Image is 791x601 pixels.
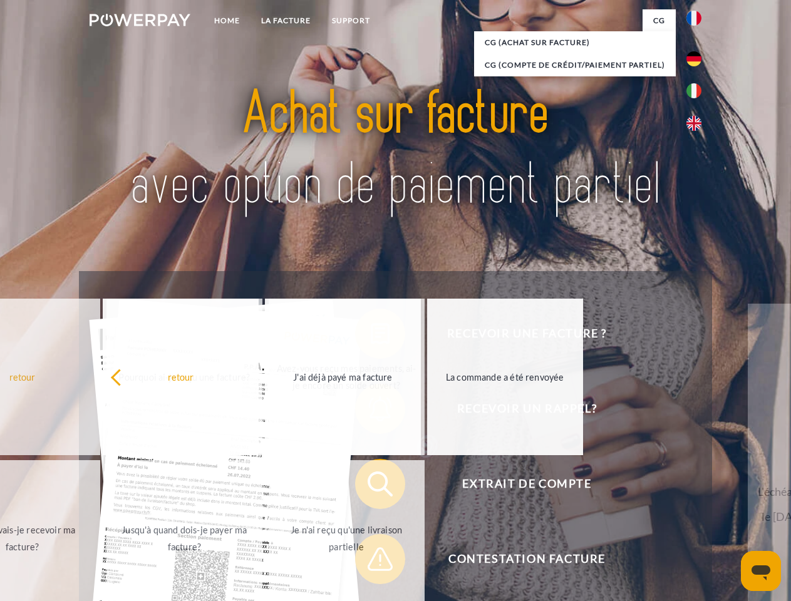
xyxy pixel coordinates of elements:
[355,459,681,509] button: Extrait de compte
[321,9,381,32] a: Support
[686,51,701,66] img: de
[686,11,701,26] img: fr
[474,54,676,76] a: CG (Compte de crédit/paiement partiel)
[120,60,671,240] img: title-powerpay_fr.svg
[373,534,680,584] span: Contestation Facture
[643,9,676,32] a: CG
[272,368,413,385] div: J'ai déjà payé ma facture
[204,9,251,32] a: Home
[686,116,701,131] img: en
[373,459,680,509] span: Extrait de compte
[741,551,781,591] iframe: Bouton de lancement de la fenêtre de messagerie
[276,521,417,555] div: Je n'ai reçu qu'une livraison partielle
[686,83,701,98] img: it
[110,368,251,385] div: retour
[355,534,681,584] button: Contestation Facture
[114,521,255,555] div: Jusqu'à quand dois-je payer ma facture?
[435,368,576,385] div: La commande a été renvoyée
[90,14,190,26] img: logo-powerpay-white.svg
[474,31,676,54] a: CG (achat sur facture)
[251,9,321,32] a: LA FACTURE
